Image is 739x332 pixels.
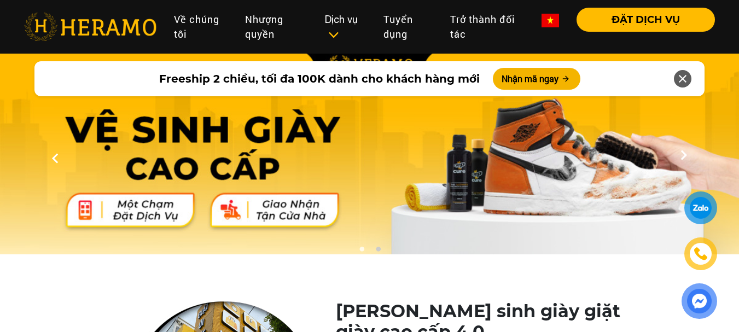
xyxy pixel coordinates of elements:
[159,71,480,87] span: Freeship 2 chiều, tối đa 100K dành cho khách hàng mới
[695,248,707,260] img: phone-icon
[375,8,441,46] a: Tuyển dụng
[577,8,715,32] button: ĐẶT DỊCH VỤ
[686,239,715,269] a: phone-icon
[325,12,366,42] div: Dịch vụ
[493,68,580,90] button: Nhận mã ngay
[24,13,156,41] img: heramo-logo.png
[356,246,367,257] button: 1
[441,8,533,46] a: Trở thành đối tác
[328,30,339,40] img: subToggleIcon
[568,15,715,25] a: ĐẶT DỊCH VỤ
[542,14,559,27] img: vn-flag.png
[236,8,316,46] a: Nhượng quyền
[165,8,236,46] a: Về chúng tôi
[373,246,383,257] button: 2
